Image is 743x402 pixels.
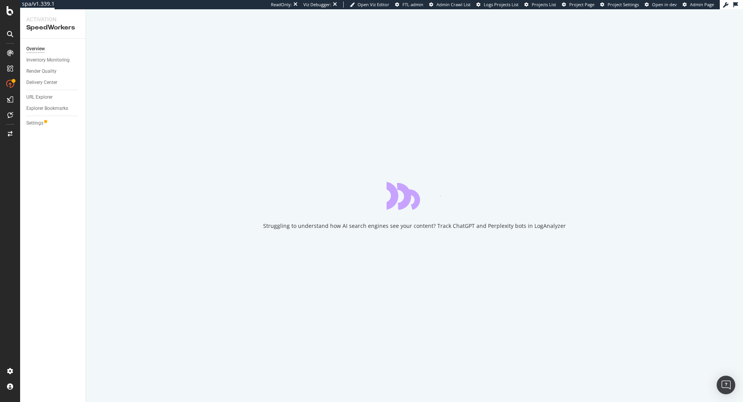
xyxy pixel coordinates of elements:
a: Open in dev [645,2,677,8]
span: Open in dev [652,2,677,7]
div: animation [387,182,442,210]
div: Render Quality [26,67,56,75]
a: Admin Crawl List [429,2,471,8]
span: Admin Page [690,2,714,7]
a: Admin Page [683,2,714,8]
a: Inventory Monitoring [26,56,80,64]
span: FTL admin [402,2,423,7]
span: Project Page [569,2,594,7]
a: Projects List [524,2,556,8]
a: Project Settings [600,2,639,8]
a: Render Quality [26,67,80,75]
div: ReadOnly: [271,2,292,8]
span: Admin Crawl List [437,2,471,7]
a: Delivery Center [26,79,80,87]
span: Open Viz Editor [358,2,389,7]
a: Project Page [562,2,594,8]
div: Settings [26,119,43,127]
div: Struggling to understand how AI search engines see your content? Track ChatGPT and Perplexity bot... [263,222,566,230]
div: Inventory Monitoring [26,56,70,64]
div: Overview [26,45,45,53]
span: Projects List [532,2,556,7]
a: Logs Projects List [476,2,519,8]
a: Explorer Bookmarks [26,104,80,113]
div: URL Explorer [26,93,53,101]
a: FTL admin [395,2,423,8]
a: Settings [26,119,80,127]
a: Overview [26,45,80,53]
div: SpeedWorkers [26,23,79,32]
a: Open Viz Editor [350,2,389,8]
div: Activation [26,15,79,23]
div: Viz Debugger: [303,2,331,8]
div: Delivery Center [26,79,57,87]
div: Explorer Bookmarks [26,104,68,113]
div: Open Intercom Messenger [717,376,735,394]
span: Project Settings [608,2,639,7]
span: Logs Projects List [484,2,519,7]
a: URL Explorer [26,93,80,101]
